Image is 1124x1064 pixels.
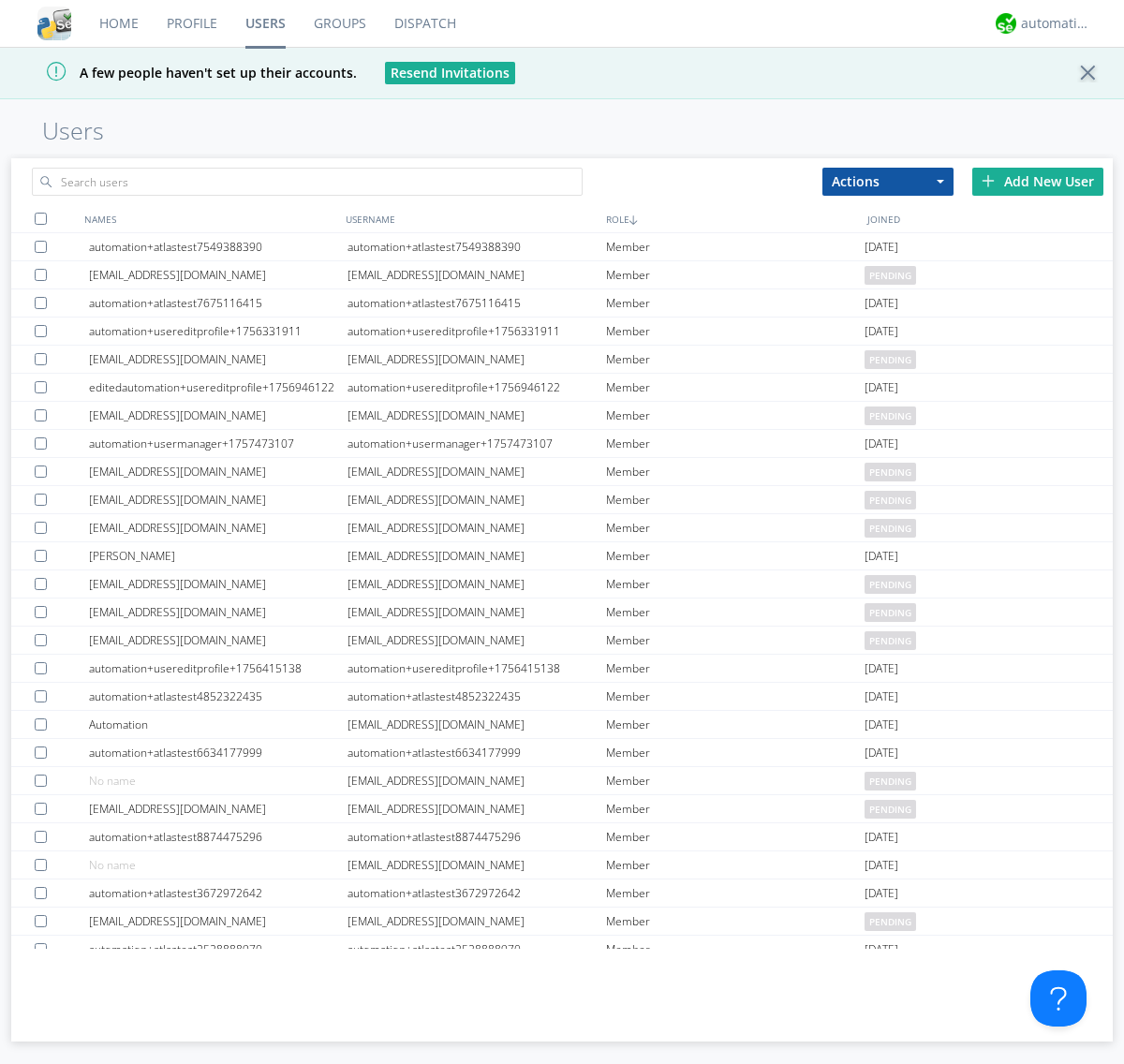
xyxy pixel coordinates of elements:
a: [EMAIL_ADDRESS][DOMAIN_NAME][EMAIL_ADDRESS][DOMAIN_NAME]Memberpending [11,598,1113,627]
a: [PERSON_NAME][EMAIL_ADDRESS][DOMAIN_NAME]Member[DATE] [11,542,1113,570]
div: JOINED [863,205,1124,232]
div: Member [606,430,865,457]
div: [EMAIL_ADDRESS][DOMAIN_NAME] [89,261,348,288]
a: [EMAIL_ADDRESS][DOMAIN_NAME][EMAIL_ADDRESS][DOMAIN_NAME]Memberpending [11,402,1113,430]
div: automation+atlastest8874475296 [348,823,606,850]
div: [EMAIL_ADDRESS][DOMAIN_NAME] [348,402,606,429]
div: automation+atlastest7675116415 [89,289,348,317]
div: automation+atlastest7549388390 [348,233,606,260]
div: automation+atlas [1021,14,1091,33]
div: [EMAIL_ADDRESS][DOMAIN_NAME] [348,908,606,935]
span: [DATE] [865,739,898,767]
a: [EMAIL_ADDRESS][DOMAIN_NAME][EMAIL_ADDRESS][DOMAIN_NAME]Memberpending [11,458,1113,486]
div: [EMAIL_ADDRESS][DOMAIN_NAME] [89,514,348,541]
div: [EMAIL_ADDRESS][DOMAIN_NAME] [89,795,348,822]
button: Actions [822,168,954,196]
div: Member [606,683,865,710]
div: Member [606,767,865,794]
a: editedautomation+usereditprofile+1756946122automation+usereditprofile+1756946122Member[DATE] [11,374,1113,402]
div: [EMAIL_ADDRESS][DOMAIN_NAME] [348,570,606,598]
div: automation+usereditprofile+1756415138 [89,655,348,682]
div: automation+atlastest7549388390 [89,233,348,260]
img: cddb5a64eb264b2086981ab96f4c1ba7 [37,7,71,40]
span: [DATE] [865,289,898,318]
span: [DATE] [865,233,898,261]
iframe: Toggle Customer Support [1030,970,1087,1027]
a: [EMAIL_ADDRESS][DOMAIN_NAME][EMAIL_ADDRESS][DOMAIN_NAME]Memberpending [11,908,1113,936]
div: automation+usereditprofile+1756946122 [348,374,606,401]
span: pending [865,463,916,481]
div: [EMAIL_ADDRESS][DOMAIN_NAME] [348,542,606,569]
div: automation+atlastest4852322435 [348,683,606,710]
div: Member [606,598,865,626]
div: automation+atlastest3672972642 [89,879,348,907]
div: automation+atlastest2528888970 [89,936,348,963]
div: Member [606,486,865,513]
div: [EMAIL_ADDRESS][DOMAIN_NAME] [348,627,606,654]
div: USERNAME [341,205,602,232]
div: [EMAIL_ADDRESS][DOMAIN_NAME] [348,486,606,513]
span: pending [865,575,916,594]
div: Member [606,318,865,345]
div: automation+atlastest4852322435 [89,683,348,710]
span: [DATE] [865,851,898,879]
span: [DATE] [865,655,898,683]
span: [DATE] [865,879,898,908]
div: [EMAIL_ADDRESS][DOMAIN_NAME] [348,795,606,822]
div: automation+usereditprofile+1756415138 [348,655,606,682]
div: [EMAIL_ADDRESS][DOMAIN_NAME] [89,598,348,626]
a: [EMAIL_ADDRESS][DOMAIN_NAME][EMAIL_ADDRESS][DOMAIN_NAME]Memberpending [11,261,1113,289]
div: Automation [89,711,348,738]
div: automation+usermanager+1757473107 [89,430,348,457]
div: [EMAIL_ADDRESS][DOMAIN_NAME] [89,346,348,373]
div: Member [606,542,865,569]
div: [EMAIL_ADDRESS][DOMAIN_NAME] [348,851,606,879]
a: automation+atlastest7675116415automation+atlastest7675116415Member[DATE] [11,289,1113,318]
div: [EMAIL_ADDRESS][DOMAIN_NAME] [348,711,606,738]
div: Member [606,289,865,317]
div: [EMAIL_ADDRESS][DOMAIN_NAME] [348,598,606,626]
span: pending [865,603,916,622]
a: automation+atlastest4852322435automation+atlastest4852322435Member[DATE] [11,683,1113,711]
div: automation+atlastest8874475296 [89,823,348,850]
a: automation+usereditprofile+1756415138automation+usereditprofile+1756415138Member[DATE] [11,655,1113,683]
a: [EMAIL_ADDRESS][DOMAIN_NAME][EMAIL_ADDRESS][DOMAIN_NAME]Memberpending [11,346,1113,374]
div: [EMAIL_ADDRESS][DOMAIN_NAME] [348,514,606,541]
div: Member [606,374,865,401]
div: Member [606,823,865,850]
div: Member [606,627,865,654]
div: automation+atlastest2528888970 [348,936,606,963]
span: [DATE] [865,683,898,711]
input: Search users [32,168,583,196]
a: automation+atlastest6634177999automation+atlastest6634177999Member[DATE] [11,739,1113,767]
a: [EMAIL_ADDRESS][DOMAIN_NAME][EMAIL_ADDRESS][DOMAIN_NAME]Memberpending [11,570,1113,598]
a: Automation[EMAIL_ADDRESS][DOMAIN_NAME]Member[DATE] [11,711,1113,739]
div: Member [606,233,865,260]
a: [EMAIL_ADDRESS][DOMAIN_NAME][EMAIL_ADDRESS][DOMAIN_NAME]Memberpending [11,627,1113,655]
a: automation+atlastest7549388390automation+atlastest7549388390Member[DATE] [11,233,1113,261]
span: pending [865,519,916,538]
img: plus.svg [982,174,995,187]
img: d2d01cd9b4174d08988066c6d424eccd [996,13,1016,34]
div: [EMAIL_ADDRESS][DOMAIN_NAME] [348,767,606,794]
a: automation+atlastest3672972642automation+atlastest3672972642Member[DATE] [11,879,1113,908]
button: Resend Invitations [385,62,515,84]
div: automation+usereditprofile+1756331911 [348,318,606,345]
span: [DATE] [865,318,898,346]
span: pending [865,772,916,791]
div: Member [606,570,865,598]
a: No name[EMAIL_ADDRESS][DOMAIN_NAME]Memberpending [11,767,1113,795]
div: [EMAIL_ADDRESS][DOMAIN_NAME] [89,458,348,485]
div: Member [606,851,865,879]
div: Member [606,739,865,766]
div: NAMES [80,205,341,232]
div: [EMAIL_ADDRESS][DOMAIN_NAME] [348,261,606,288]
div: Member [606,514,865,541]
div: [EMAIL_ADDRESS][DOMAIN_NAME] [89,908,348,935]
div: [EMAIL_ADDRESS][DOMAIN_NAME] [348,346,606,373]
div: ROLE [601,205,863,232]
div: [PERSON_NAME] [89,542,348,569]
div: Member [606,795,865,822]
a: automation+atlastest8874475296automation+atlastest8874475296Member[DATE] [11,823,1113,851]
a: No name[EMAIL_ADDRESS][DOMAIN_NAME]Member[DATE] [11,851,1113,879]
